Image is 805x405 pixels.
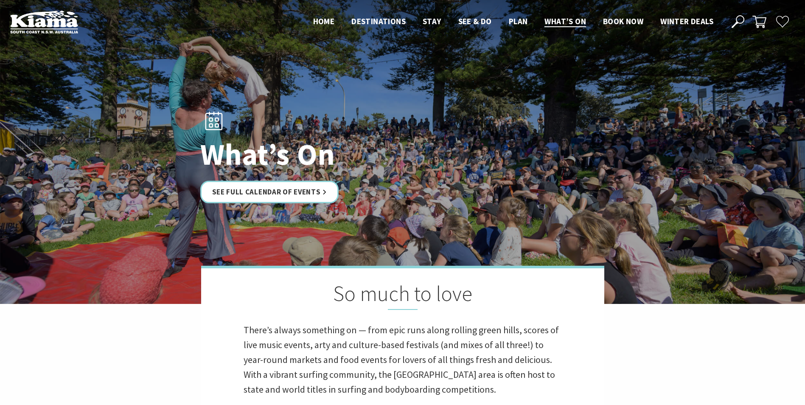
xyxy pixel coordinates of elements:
span: Book now [603,16,643,26]
h1: What’s On [200,138,440,171]
nav: Main Menu [305,15,722,29]
a: See Full Calendar of Events [200,181,339,203]
h2: So much to love [244,281,562,310]
p: There’s always something on — from epic runs along rolling green hills, scores of live music even... [244,323,562,397]
span: Winter Deals [660,16,713,26]
span: Plan [509,16,528,26]
img: Kiama Logo [10,10,78,34]
span: Stay [423,16,441,26]
span: Home [313,16,335,26]
span: Destinations [351,16,406,26]
span: See & Do [458,16,492,26]
span: What’s On [544,16,586,26]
